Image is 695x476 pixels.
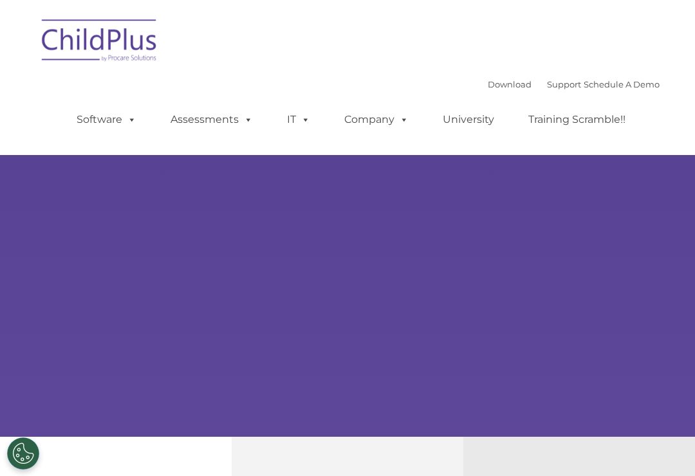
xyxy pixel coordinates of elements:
font: | [488,79,660,89]
a: Software [64,107,149,133]
a: IT [274,107,323,133]
a: Schedule A Demo [584,79,660,89]
a: Training Scramble!! [515,107,638,133]
button: Cookies Settings [7,437,39,470]
a: Company [331,107,422,133]
a: University [430,107,507,133]
a: Assessments [158,107,266,133]
img: ChildPlus by Procare Solutions [35,10,164,75]
a: Download [488,79,532,89]
a: Support [547,79,581,89]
